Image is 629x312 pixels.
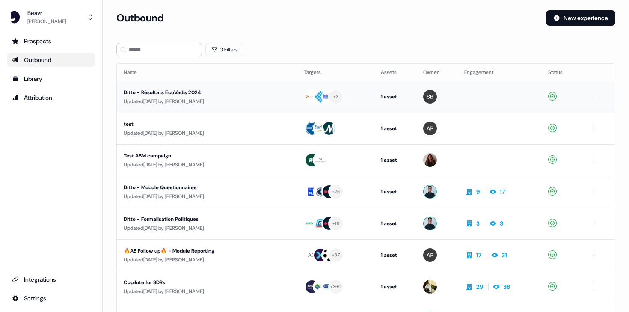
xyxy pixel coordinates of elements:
div: 3 [500,219,503,228]
div: Updated [DATE] by [PERSON_NAME] [124,160,291,169]
div: 1 asset [381,219,409,228]
div: Attribution [12,93,90,102]
a: Go to templates [7,72,95,86]
th: Status [541,64,581,81]
th: Name [117,64,297,81]
th: Owner [416,64,457,81]
div: 1 asset [381,282,409,291]
img: Ugo [423,217,437,230]
div: Copilote for SDRs [124,278,281,287]
div: 31 [501,251,507,259]
div: + 16 [332,220,339,227]
div: Updated [DATE] by [PERSON_NAME] [124,287,291,296]
div: + 2 [333,93,338,101]
div: + 360 [330,283,341,291]
div: Updated [DATE] by [PERSON_NAME] [124,224,291,232]
div: Outbound [12,56,90,64]
a: Go to outbound experience [7,53,95,67]
button: Beavr[PERSON_NAME] [7,7,95,27]
div: Integrations [12,275,90,284]
div: Ditto - Module Questionnaires [124,183,281,192]
div: 38 [503,282,510,291]
div: Ditto - Formalisation Politiques [124,215,281,223]
div: 1 asset [381,187,409,196]
th: Targets [297,64,374,81]
img: Armand [423,280,437,294]
div: Updated [DATE] by [PERSON_NAME] [124,129,291,137]
div: Settings [12,294,90,303]
div: AC [308,251,315,259]
img: Simon [423,90,437,104]
button: 0 Filters [205,43,243,56]
div: 29 [476,282,483,291]
div: + 37 [332,251,340,259]
div: 1 asset [381,92,409,101]
div: 1 asset [381,156,409,164]
div: 17 [476,251,481,259]
div: 9 [476,187,480,196]
img: Alexis [423,248,437,262]
img: Ugo [423,185,437,199]
div: + 26 [332,188,340,196]
img: Flora [423,153,437,167]
div: 1 asset [381,251,409,259]
h3: Outbound [116,12,163,24]
div: Updated [DATE] by [PERSON_NAME] [124,97,291,106]
div: test [124,120,281,128]
div: Library [12,74,90,83]
a: Go to integrations [7,273,95,286]
a: Go to attribution [7,91,95,104]
div: Prospects [12,37,90,45]
div: Updated [DATE] by [PERSON_NAME] [124,192,291,201]
a: Go to integrations [7,291,95,305]
div: Beavr [27,9,66,17]
img: Alexis [423,122,437,135]
th: Assets [374,64,416,81]
div: 17 [500,187,505,196]
div: Updated [DATE] by [PERSON_NAME] [124,256,291,264]
div: 1 asset [381,124,409,133]
div: Ditto - Résultats EcoVadis 2024 [124,88,281,97]
div: 3 [476,219,480,228]
div: [PERSON_NAME] [27,17,66,26]
th: Engagement [457,64,541,81]
div: Test ABM campaign [124,152,281,160]
a: Go to prospects [7,34,95,48]
div: 🔥AE Follow up🔥 - Module Reporting [124,247,281,255]
button: New experience [546,10,615,26]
